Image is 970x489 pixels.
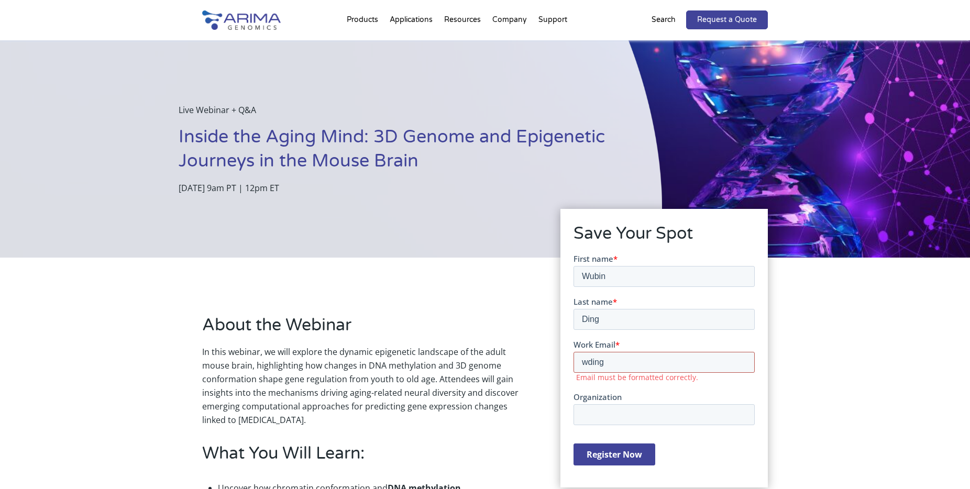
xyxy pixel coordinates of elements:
[202,314,529,345] h2: About the Webinar
[202,10,281,30] img: Arima-Genomics-logo
[179,181,610,195] p: [DATE] 9am PT | 12pm ET
[202,442,529,473] h2: What You Will Learn:
[574,222,755,253] h2: Save Your Spot
[179,125,610,181] h1: Inside the Aging Mind: 3D Genome and Epigenetic Journeys in the Mouse Brain
[202,345,529,427] p: In this webinar, we will explore the dynamic epigenetic landscape of the adult mouse brain, highl...
[652,13,676,27] p: Search
[574,253,755,474] iframe: Form 0
[179,103,610,125] p: Live Webinar + Q&A
[686,10,768,29] a: Request a Quote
